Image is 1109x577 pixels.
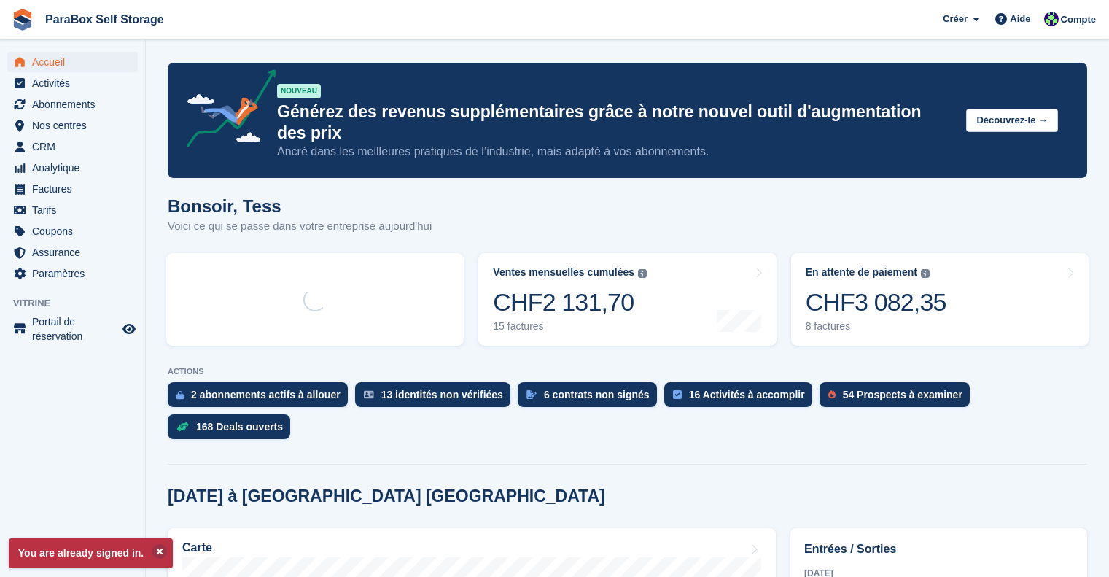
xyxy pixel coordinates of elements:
span: Nos centres [32,115,120,136]
span: Assurance [32,242,120,263]
p: Générez des revenus supplémentaires grâce à notre nouvel outil d'augmentation des prix [277,101,954,144]
p: You are already signed in. [9,538,173,568]
p: ACTIONS [168,367,1087,376]
a: 6 contrats non signés [518,382,664,414]
img: prospect-51fa495bee0391a8d652442698ab0144808aea92771e9ea1ae160a38d050c398.svg [828,390,836,399]
div: CHF2 131,70 [493,287,647,317]
a: 2 abonnements actifs à allouer [168,382,355,414]
span: CRM [32,136,120,157]
img: verify_identity-adf6edd0f0f0b5bbfe63781bf79b02c33cf7c696d77639b501bdc392416b5a36.svg [364,390,374,399]
span: Vitrine [13,296,145,311]
a: menu [7,158,138,178]
span: Aide [1010,12,1030,26]
a: 54 Prospects à examiner [820,382,977,414]
span: Accueil [32,52,120,72]
h2: Carte [182,541,212,554]
a: ParaBox Self Storage [39,7,170,31]
a: menu [7,242,138,263]
span: Analytique [32,158,120,178]
span: Compte [1061,12,1096,27]
a: menu [7,136,138,157]
a: menu [7,263,138,284]
p: Voici ce qui se passe dans votre entreprise aujourd'hui [168,218,432,235]
a: menu [7,52,138,72]
div: 15 factures [493,320,647,333]
div: 2 abonnements actifs à allouer [191,389,341,400]
h1: Bonsoir, Tess [168,196,432,216]
span: Créer [943,12,968,26]
a: 13 identités non vérifiées [355,382,518,414]
button: Découvrez-le → [966,109,1058,133]
a: 16 Activités à accomplir [664,382,820,414]
img: contract_signature_icon-13c848040528278c33f63329250d36e43548de30e8caae1d1a13099fd9432cc5.svg [526,390,537,399]
div: 6 contrats non signés [544,389,650,400]
img: Tess Bédat [1044,12,1059,26]
div: En attente de paiement [806,266,917,279]
img: stora-icon-8386f47178a22dfd0bd8f6a31ec36ba5ce8667c1dd55bd0f319d3a0aa187defe.svg [12,9,34,31]
img: active_subscription_to_allocate_icon-d502201f5373d7db506a760aba3b589e785aa758c864c3986d89f69b8ff3... [176,390,184,400]
span: Paramètres [32,263,120,284]
a: Boutique d'aperçu [120,320,138,338]
a: menu [7,94,138,115]
img: icon-info-grey-7440780725fd019a000dd9b08b2336e03edf1995a4989e88bcd33f0948082b44.svg [921,269,930,278]
a: Ventes mensuelles cumulées CHF2 131,70 15 factures [478,253,776,346]
div: CHF3 082,35 [806,287,946,317]
a: menu [7,73,138,93]
span: Portail de réservation [32,314,120,344]
a: menu [7,179,138,199]
a: menu [7,221,138,241]
img: task-75834270c22a3079a89374b754ae025e5fb1db73e45f91037f5363f120a921f8.svg [673,390,682,399]
div: 8 factures [806,320,946,333]
a: En attente de paiement CHF3 082,35 8 factures [791,253,1089,346]
a: menu [7,115,138,136]
img: icon-info-grey-7440780725fd019a000dd9b08b2336e03edf1995a4989e88bcd33f0948082b44.svg [638,269,647,278]
h2: Entrées / Sorties [804,541,1073,558]
a: menu [7,200,138,220]
a: menu [7,314,138,344]
img: deal-1b604bf984904fb50ccaf53a9ad4b4a5d6e5aea283cecdc64d6e3604feb123c2.svg [176,422,189,432]
span: Activités [32,73,120,93]
div: 54 Prospects à examiner [843,389,962,400]
span: Factures [32,179,120,199]
div: 16 Activités à accomplir [689,389,805,400]
a: 168 Deals ouverts [168,414,297,446]
div: 13 identités non vérifiées [381,389,503,400]
span: Coupons [32,221,120,241]
span: Abonnements [32,94,120,115]
div: Ventes mensuelles cumulées [493,266,634,279]
div: NOUVEAU [277,84,321,98]
p: Ancré dans les meilleures pratiques de l’industrie, mais adapté à vos abonnements. [277,144,954,160]
div: 168 Deals ouverts [196,421,283,433]
span: Tarifs [32,200,120,220]
img: price-adjustments-announcement-icon-8257ccfd72463d97f412b2fc003d46551f7dbcb40ab6d574587a9cd5c0d94... [174,69,276,152]
h2: [DATE] à [GEOGRAPHIC_DATA] [GEOGRAPHIC_DATA] [168,487,605,506]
